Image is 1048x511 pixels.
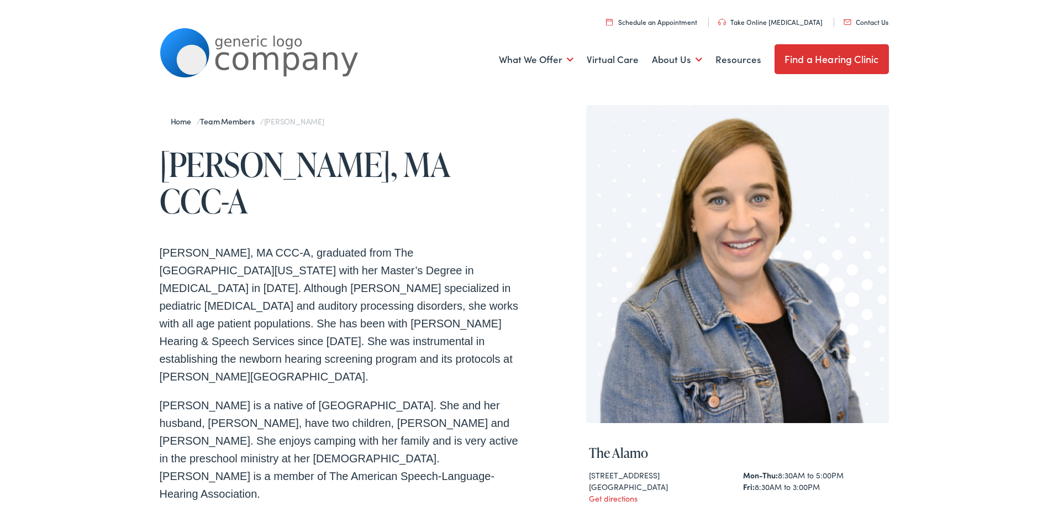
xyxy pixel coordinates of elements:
span: [PERSON_NAME] [264,116,324,127]
img: utility icon [718,19,726,25]
strong: Mon-Thu: [743,470,778,481]
p: [PERSON_NAME], MA CCC-A, graduated from The [GEOGRAPHIC_DATA][US_STATE] with her Master’s Degree ... [160,244,524,385]
div: 8:30AM to 5:00PM 8:30AM to 3:00PM [743,470,886,493]
span: / / [171,116,324,127]
div: [GEOGRAPHIC_DATA] [589,481,731,493]
a: What We Offer [499,39,573,80]
a: Team Members [200,116,260,127]
h4: The Alamo [589,445,886,461]
p: [PERSON_NAME] is a native of [GEOGRAPHIC_DATA]. She and her husband, [PERSON_NAME], have two chil... [160,397,524,503]
a: Schedule an Appointment [606,17,697,27]
img: utility icon [606,18,613,25]
a: Take Online [MEDICAL_DATA] [718,17,823,27]
a: Contact Us [844,17,888,27]
a: About Us [652,39,702,80]
a: Resources [715,39,761,80]
a: Home [171,116,197,127]
img: utility icon [844,19,851,25]
strong: Fri: [743,481,755,492]
a: Virtual Care [587,39,639,80]
h1: [PERSON_NAME], MA CCC-A [160,146,524,219]
a: Find a Hearing Clinic [775,44,889,74]
a: Get directions [589,493,638,504]
div: [STREET_ADDRESS] [589,470,731,481]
